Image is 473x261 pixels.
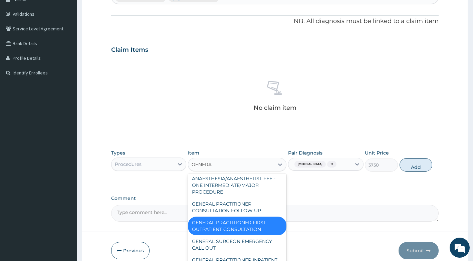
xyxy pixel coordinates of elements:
[327,161,336,168] span: + 1
[188,150,199,156] label: Item
[188,166,286,198] div: GENERAL, SPINAL, EPIDURAL ANAESTHESIA/ANAESTHETIST FEE - ONE INTERMEDIATE/MAJOR PROCEDURE
[111,17,439,26] p: NB: All diagnosis must be linked to a claim item
[111,46,148,54] h3: Claim Items
[3,182,127,206] textarea: Type your message and hit 'Enter'
[294,161,326,168] span: [MEDICAL_DATA]
[111,150,125,156] label: Types
[115,161,142,168] div: Procedures
[288,150,322,156] label: Pair Diagnosis
[12,33,27,50] img: d_794563401_company_1708531726252_794563401
[188,198,286,217] div: GENERAL PRACTITIONER CONSULTATION FOLLOW UP
[254,104,296,111] p: No claim item
[365,150,389,156] label: Unit Price
[35,37,112,46] div: Chat with us now
[109,3,126,19] div: Minimize live chat window
[188,235,286,254] div: GENERAL SURGEON EMERGENCY CALL OUT
[188,217,286,235] div: GENERAL PRACTITIONER FIRST OUTPATIENT CONSULTATION
[111,196,439,201] label: Comment
[399,242,439,259] button: Submit
[111,242,150,259] button: Previous
[400,158,432,172] button: Add
[39,84,92,152] span: We're online!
